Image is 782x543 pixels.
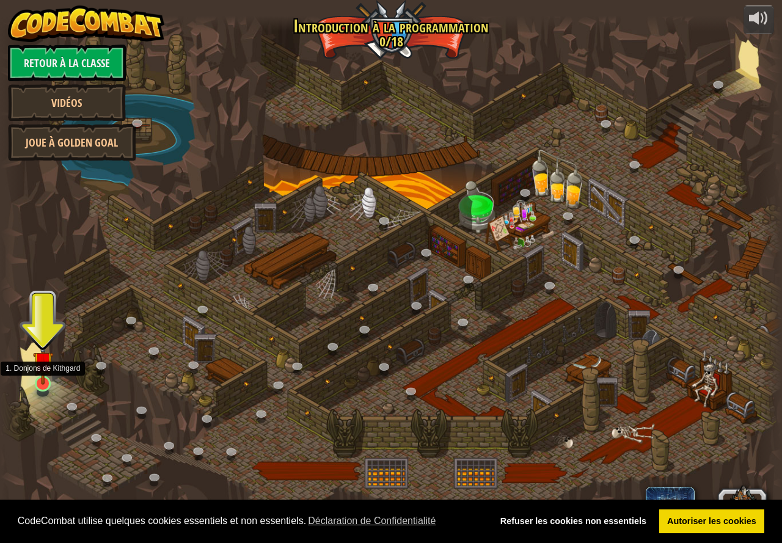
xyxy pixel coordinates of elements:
a: learn more about cookies [306,512,437,530]
a: Vidéos [8,84,126,121]
a: Joue à Golden Goal [8,124,136,161]
span: CodeCombat utilise quelques cookies essentiels et non essentiels. [18,512,482,530]
a: deny cookies [492,509,654,534]
img: level-banner-unstarted.png [33,338,53,385]
img: CodeCombat - Learn how to code by playing a game [8,5,164,42]
button: Ajuster le volume [744,5,774,34]
a: allow cookies [659,509,765,534]
a: Retour à la Classe [8,45,126,81]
